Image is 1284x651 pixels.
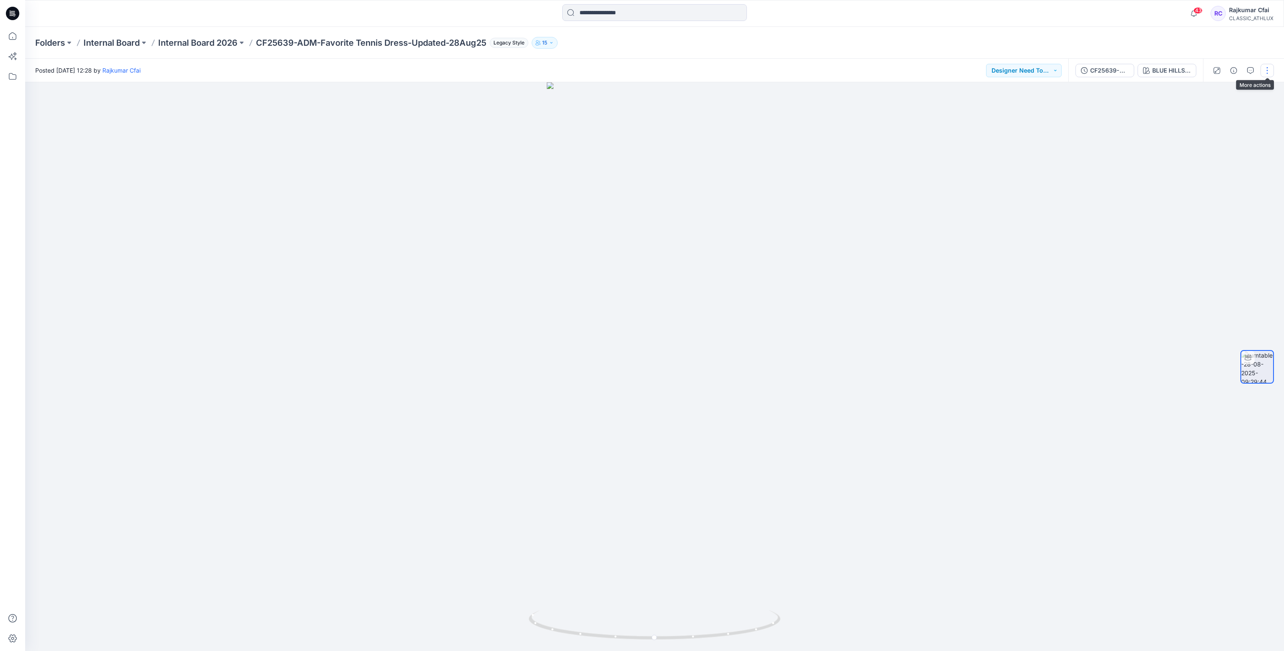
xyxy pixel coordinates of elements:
[256,37,486,49] p: CF25639-ADM-Favorite Tennis Dress-Updated-28Aug25
[1138,64,1196,77] button: BLUE HILLS HEATHER 1
[1229,5,1274,15] div: Rajkumar Cfai
[1229,15,1274,21] div: CLASSIC_ATHLUX
[532,37,558,49] button: 15
[35,66,141,75] span: Posted [DATE] 12:28 by
[158,37,237,49] a: Internal Board 2026
[1075,64,1134,77] button: CF25639-ADM-Favorite Tennis Dress-Updated-28Aug25
[1241,351,1273,383] img: turntable-28-08-2025-09:29:44
[542,38,547,47] p: 15
[1152,66,1191,75] div: BLUE HILLS HEATHER 1
[102,67,141,74] a: Rajkumar Cfai
[1227,64,1240,77] button: Details
[1090,66,1129,75] div: CF25639-ADM-Favorite Tennis Dress-Updated-28Aug25
[1211,6,1226,21] div: RC
[35,37,65,49] a: Folders
[84,37,140,49] a: Internal Board
[1193,7,1203,14] span: 43
[490,38,528,48] span: Legacy Style
[486,37,528,49] button: Legacy Style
